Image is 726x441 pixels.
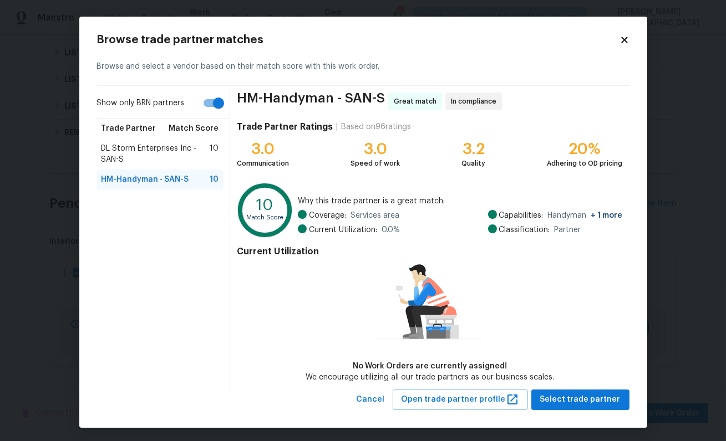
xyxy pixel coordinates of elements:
span: Match Score [169,123,219,134]
span: Why this trade partner is a great match: [298,196,623,207]
div: Communication [237,158,289,169]
button: Cancel [352,389,389,410]
div: Quality [461,158,485,169]
span: 10 [210,174,219,185]
button: Select trade partner [531,389,629,410]
span: HM-Handyman - SAN-S [101,174,189,185]
div: Adhering to OD pricing [547,158,623,169]
span: Show only BRN partners [97,98,185,109]
span: Open trade partner profile [402,393,519,407]
span: In compliance [451,96,501,107]
div: Browse and select a vendor based on their match score with this work order. [97,48,629,86]
div: 3.2 [461,143,485,155]
span: Great match [394,96,441,107]
div: 20% [547,143,623,155]
span: Current Utilization: [309,224,377,235]
span: Handyman [548,210,623,221]
h4: Trade Partner Ratings [237,121,333,132]
div: No Work Orders are currently assigned! [306,361,554,372]
span: 10 [210,143,219,165]
h2: Browse trade partner matches [97,34,620,45]
span: Select trade partner [540,393,621,407]
span: Cancel [357,393,385,407]
div: Speed of work [351,158,400,169]
span: Trade Partner [101,123,156,134]
button: Open trade partner profile [393,389,528,410]
div: Based on 96 ratings [341,121,411,132]
div: We encourage utilizing all our trade partners as our business scales. [306,372,554,383]
text: Match Score [247,214,284,221]
div: | [333,121,341,132]
span: Capabilities: [499,210,544,221]
span: 0.0 % [382,224,400,235]
span: Services area [351,210,399,221]
span: Partner [555,224,581,235]
span: + 1 more [591,212,623,219]
h4: Current Utilization [237,246,622,257]
text: 10 [257,198,274,213]
span: HM-Handyman - SAN-S [237,93,385,110]
div: 3.0 [237,143,289,155]
span: Classification: [499,224,550,235]
div: 3.0 [351,143,400,155]
span: Coverage: [309,210,346,221]
span: DL Storm Enterprises Inc - SAN-S [101,143,210,165]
